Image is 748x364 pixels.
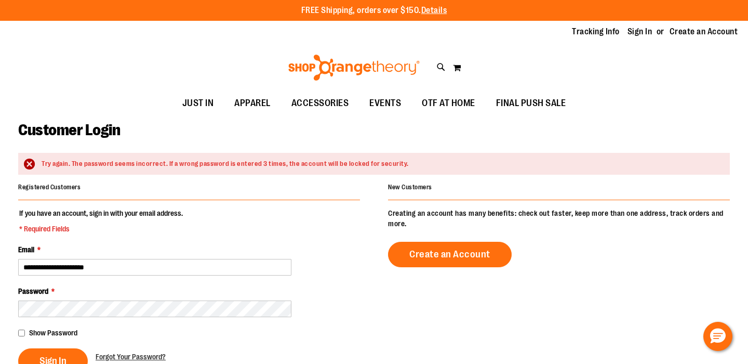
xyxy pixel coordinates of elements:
[409,249,490,260] span: Create an Account
[281,92,359,115] a: ACCESSORIES
[18,208,184,234] legend: If you have an account, sign in with your email address.
[172,92,224,115] a: JUST IN
[670,26,738,37] a: Create an Account
[18,245,34,254] span: Email
[18,184,81,191] strong: Registered Customers
[422,92,475,115] span: OTF AT HOME
[18,121,120,139] span: Customer Login
[18,287,48,295] span: Password
[96,353,166,361] span: Forgot Your Password?
[287,55,421,81] img: Shop Orangetheory
[703,322,732,351] button: Hello, have a question? Let’s chat.
[572,26,620,37] a: Tracking Info
[627,26,652,37] a: Sign In
[234,92,271,115] span: APPAREL
[291,92,349,115] span: ACCESSORIES
[42,159,719,169] div: Try again. The password seems incorrect. If a wrong password is entered 3 times, the account will...
[182,92,214,115] span: JUST IN
[224,92,281,115] a: APPAREL
[421,6,447,15] a: Details
[96,352,166,362] a: Forgot Your Password?
[359,92,411,115] a: EVENTS
[388,242,512,267] a: Create an Account
[496,92,566,115] span: FINAL PUSH SALE
[388,184,432,191] strong: New Customers
[486,92,577,115] a: FINAL PUSH SALE
[19,224,183,234] span: * Required Fields
[411,92,486,115] a: OTF AT HOME
[301,5,447,17] p: FREE Shipping, orders over $150.
[369,92,401,115] span: EVENTS
[29,329,77,337] span: Show Password
[388,208,730,229] p: Creating an account has many benefits: check out faster, keep more than one address, track orders...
